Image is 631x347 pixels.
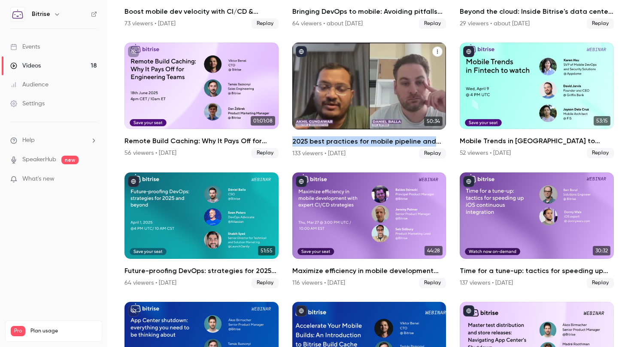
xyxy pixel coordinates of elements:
[292,43,446,159] a: 50:342025 best practices for mobile pipeline and testing133 viewers • [DATE]Replay
[292,172,446,289] a: 44:28Maximize efficiency in mobile development with expert CI/CD strategies116 viewers • [DATE]Re...
[61,156,79,164] span: new
[292,172,446,289] li: Maximize efficiency in mobile development with expert CI/CD strategies
[30,328,97,335] span: Plan usage
[252,18,279,29] span: Replay
[460,43,614,159] li: Mobile Trends in Fintech to watch
[460,149,511,157] div: 52 viewers • [DATE]
[32,10,50,18] h6: Bitrise
[292,19,363,28] div: 64 viewers • about [DATE]
[10,43,40,51] div: Events
[128,176,139,187] button: published
[124,149,176,157] div: 56 viewers • [DATE]
[10,99,45,108] div: Settings
[594,116,610,126] span: 53:15
[128,305,139,316] button: unpublished
[419,18,446,29] span: Replay
[587,278,614,288] span: Replay
[460,19,530,28] div: 29 viewers • about [DATE]
[419,278,446,288] span: Replay
[128,46,139,57] button: unpublished
[593,246,610,255] span: 30:32
[22,175,55,184] span: What's new
[292,6,446,17] h2: Bringing DevOps to mobile: Avoiding pitfalls and unlocking velocity
[124,19,176,28] div: 73 viewers • [DATE]
[124,43,279,159] li: Remote Build Caching: Why It Pays Off for Engineering Teams
[124,266,279,276] h2: Future-proofing DevOps: strategies for 2025 and beyond
[587,148,614,158] span: Replay
[587,18,614,29] span: Replay
[296,46,307,57] button: published
[460,266,614,276] h2: Time for a tune-up: tactics for speeding up iOS continuous integration
[11,326,25,336] span: Pro
[124,172,279,289] li: Future-proofing DevOps: strategies for 2025 and beyond
[87,175,97,183] iframe: Noticeable Trigger
[292,136,446,147] h2: 2025 best practices for mobile pipeline and testing
[425,246,443,255] span: 44:28
[252,278,279,288] span: Replay
[252,148,279,158] span: Replay
[258,246,275,255] span: 51:55
[10,80,49,89] div: Audience
[10,136,97,145] li: help-dropdown-opener
[463,176,474,187] button: published
[22,155,56,164] a: SpeakerHub
[296,305,307,316] button: published
[460,136,614,146] h2: Mobile Trends in [GEOGRAPHIC_DATA] to watch
[124,136,279,146] h2: Remote Build Caching: Why It Pays Off for Engineering Teams
[460,43,614,159] a: 53:15Mobile Trends in [GEOGRAPHIC_DATA] to watch52 viewers • [DATE]Replay
[463,46,474,57] button: published
[460,172,614,289] li: Time for a tune-up: tactics for speeding up iOS continuous integration
[292,279,345,287] div: 116 viewers • [DATE]
[460,279,513,287] div: 137 viewers • [DATE]
[419,148,446,159] span: Replay
[463,305,474,316] button: published
[292,266,446,276] h2: Maximize efficiency in mobile development with expert CI/CD strategies
[124,172,279,289] a: 51:55Future-proofing DevOps: strategies for 2025 and beyond64 viewers • [DATE]Replay
[292,149,346,158] div: 133 viewers • [DATE]
[124,279,176,287] div: 64 viewers • [DATE]
[11,7,24,21] img: Bitrise
[460,6,614,17] h2: Beyond the cloud: Inside Bitrise's data center for faster mobile CI
[424,117,443,126] span: 50:34
[460,172,614,289] a: 30:32Time for a tune-up: tactics for speeding up iOS continuous integration137 viewers • [DATE]Re...
[292,43,446,159] li: 2025 best practices for mobile pipeline and testing
[124,43,279,159] a: 01:01:08Remote Build Caching: Why It Pays Off for Engineering Teams56 viewers • [DATE]Replay
[22,136,35,145] span: Help
[10,61,41,70] div: Videos
[296,176,307,187] button: published
[124,6,279,17] h2: Boost mobile dev velocity with CI/CD & observability best practices
[251,116,275,126] span: 01:01:08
